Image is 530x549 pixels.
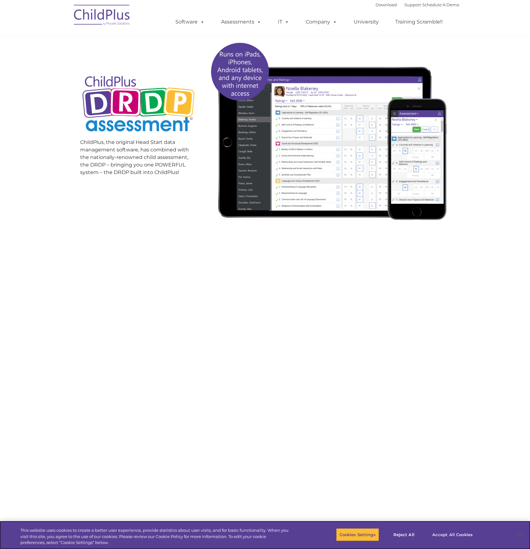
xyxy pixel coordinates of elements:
[169,16,211,28] a: Software
[513,528,527,541] button: Close
[389,16,449,28] a: Training Scramble!!
[215,16,268,28] a: Assessments
[80,69,197,140] img: Copyright - DRDP Logo
[20,527,292,546] div: This website uses cookies to create a better user experience, provide statistics about user visit...
[376,2,397,7] a: Download
[336,528,379,541] button: Cookies Settings
[384,528,423,541] button: Reject All
[71,0,133,32] img: ChildPlus by Procare Solutions
[272,16,295,28] a: IT
[299,16,343,28] a: Company
[80,139,189,175] span: ChildPlus, the original Head Start data management software, has combined with the nationally-ren...
[404,2,421,7] a: Support
[347,16,385,28] a: University
[376,2,459,7] font: |
[206,38,450,224] img: All-devices
[429,528,476,541] button: Accept All Cookies
[422,2,459,7] a: Schedule A Demo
